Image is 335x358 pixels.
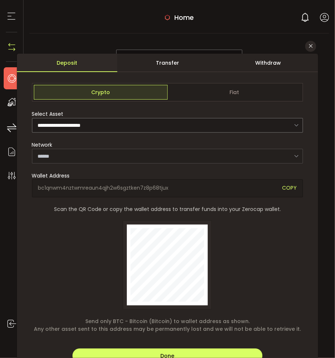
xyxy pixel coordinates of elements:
[247,279,335,358] div: 聊天小工具
[34,85,168,100] span: Crypto
[247,279,335,358] iframe: Chat Widget
[34,318,301,325] span: Send only BTC - Bitcoin (Bitcoin) to wallet address as shown.
[282,184,297,193] span: COPY
[32,141,57,148] label: Network
[34,325,301,333] span: Any other asset sent to this address may be permanently lost and we will not be able to retrieve it.
[54,205,281,213] span: Scan the QR Code or copy the wallet address to transfer funds into your Zerocap wallet.
[218,54,318,72] div: Withdraw
[117,54,218,72] div: Transfer
[305,41,316,52] button: Close
[32,172,74,179] label: Wallet Address
[38,184,277,193] span: bc1qnwm4nztwmreaun4qjh2w6sgztken7z8p68tjux
[17,54,117,72] div: Deposit
[32,110,68,118] label: Select Asset
[168,85,302,100] span: Fiat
